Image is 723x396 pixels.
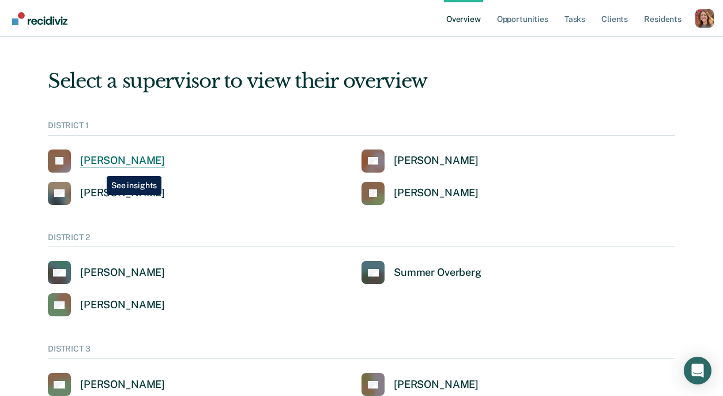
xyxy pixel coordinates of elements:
div: [PERSON_NAME] [80,154,165,167]
a: [PERSON_NAME] [48,182,165,205]
a: [PERSON_NAME] [361,373,479,396]
a: [PERSON_NAME] [361,150,479,173]
div: [PERSON_NAME] [80,298,165,312]
button: Profile dropdown button [695,9,714,28]
div: [PERSON_NAME] [394,378,479,391]
div: DISTRICT 1 [48,121,675,136]
div: Open Intercom Messenger [684,357,711,384]
div: [PERSON_NAME] [80,186,165,200]
a: Summer Overberg [361,261,481,284]
a: [PERSON_NAME] [48,261,165,284]
img: Recidiviz [12,12,67,25]
div: Summer Overberg [394,266,481,279]
a: [PERSON_NAME] [48,150,165,173]
div: Select a supervisor to view their overview [48,69,675,93]
div: [PERSON_NAME] [80,266,165,279]
div: DISTRICT 3 [48,344,675,359]
div: [PERSON_NAME] [80,378,165,391]
a: [PERSON_NAME] [48,373,165,396]
div: [PERSON_NAME] [394,186,479,200]
div: DISTRICT 2 [48,233,675,248]
a: [PERSON_NAME] [48,293,165,316]
a: [PERSON_NAME] [361,182,479,205]
div: [PERSON_NAME] [394,154,479,167]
